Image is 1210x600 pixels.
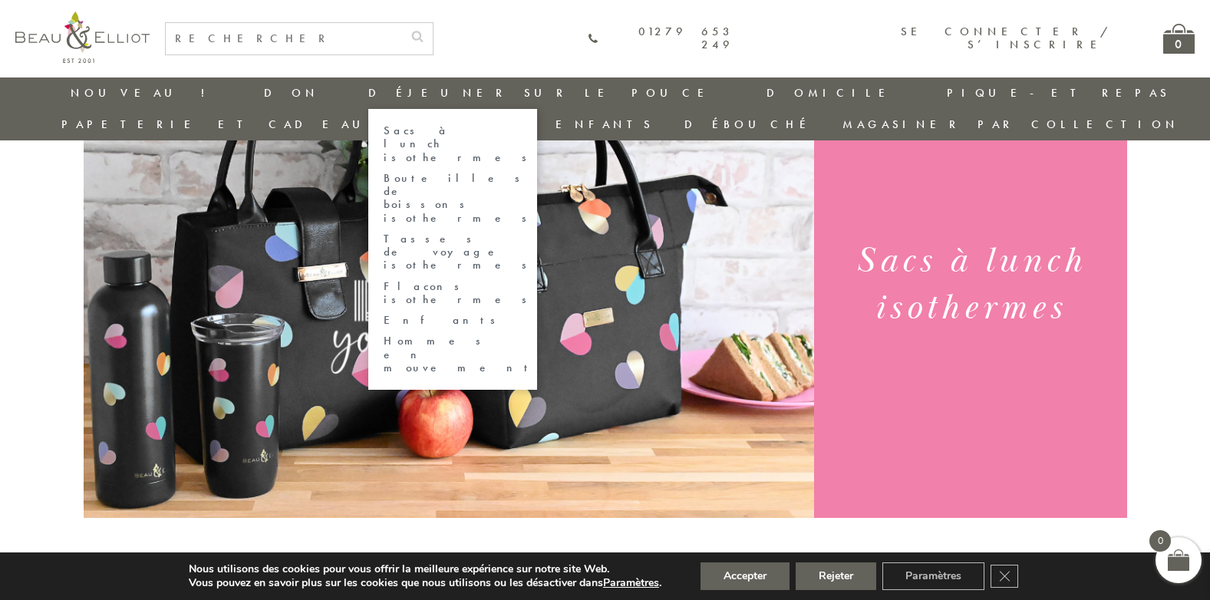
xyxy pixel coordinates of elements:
a: Sacs à lunch isothermes [384,124,522,164]
button: Rejeter [796,562,876,590]
a: 01279 653 249 [588,25,734,52]
button: Fermer la bannière de cookies RGPD [991,565,1018,588]
button: Accepter [701,562,790,590]
button: Paramètres [603,576,659,590]
img: logo [15,12,150,63]
a: Bouteilles de boissons isothermes [384,172,522,225]
a: Tasses de voyage isothermes [384,232,522,272]
img: Emily Ensemble Coeur [84,58,814,518]
font: Vous pouvez en savoir plus sur les cookies que nous utilisons ou les désactiver dans [189,575,603,590]
a: Déjeuner sur le pouce [368,85,717,101]
button: Paramètres [882,562,984,590]
font: . [659,575,661,590]
a: Domicile [767,85,898,101]
a: Se connecter / S’inscrire [901,24,1109,52]
font: 01279 653 249 [602,25,734,52]
input: RECHERCHER [166,23,402,54]
a: Flacons isothermes [384,280,522,307]
a: Débouché [684,117,811,132]
a: Magasiner par collection [842,117,1179,132]
a: Enfants [384,314,522,327]
p: Nous utilisons des cookies pour vous offrir la meilleure expérience sur notre site Web. [189,562,661,576]
a: Don [264,85,319,101]
a: Pique-et repas [947,85,1170,101]
span: 0 [1149,530,1171,552]
a: 0 [1163,24,1195,54]
a: Nouveau ! [71,85,215,101]
a: Hommes en mouvement [384,335,522,374]
a: Papeterie et cadeaux [61,117,388,132]
h1: Sacs à lunch isothermes [832,238,1108,331]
